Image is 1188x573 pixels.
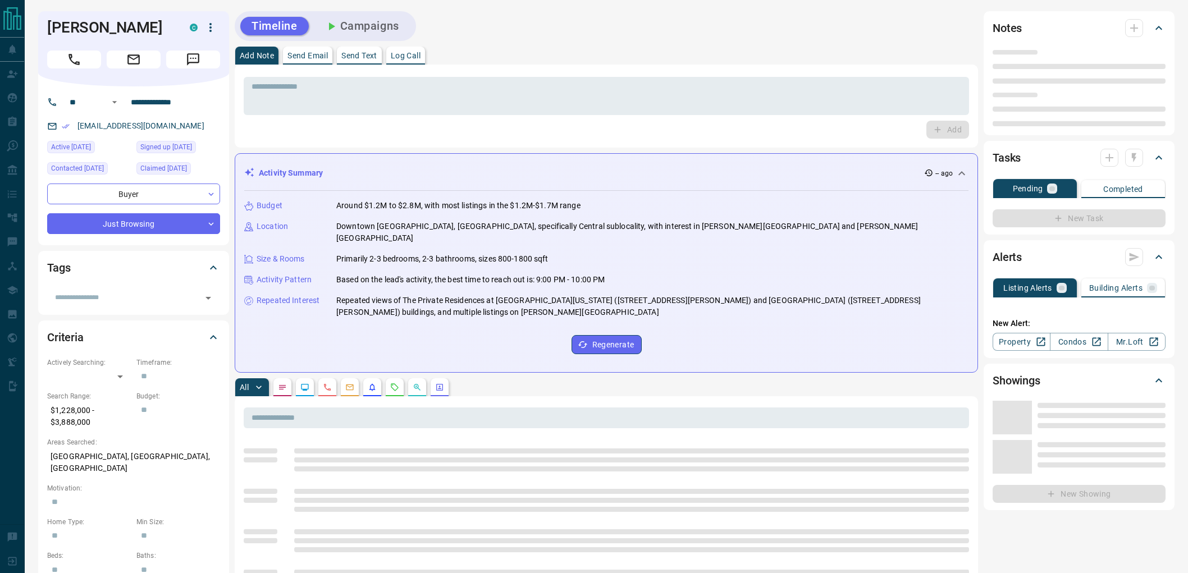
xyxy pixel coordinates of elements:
button: Timeline [240,17,309,35]
p: Pending [1013,185,1043,192]
p: Log Call [391,52,421,59]
span: Contacted [DATE] [51,163,104,174]
p: Around $1.2M to $2.8M, with most listings in the $1.2M-$1.7M range [336,200,581,212]
span: Claimed [DATE] [140,163,187,174]
p: [GEOGRAPHIC_DATA], [GEOGRAPHIC_DATA], [GEOGRAPHIC_DATA] [47,447,220,478]
div: Wed Sep 10 2025 [47,141,131,157]
p: Listing Alerts [1003,284,1052,292]
h2: Criteria [47,328,84,346]
div: Tue Sep 09 2025 [136,162,220,178]
p: Primarily 2-3 bedrooms, 2-3 bathrooms, sizes 800-1800 sqft [336,253,549,265]
a: Condos [1050,333,1108,351]
p: Baths: [136,551,220,561]
div: Criteria [47,324,220,351]
p: Send Email [287,52,328,59]
svg: Requests [390,383,399,392]
h2: Tasks [993,149,1021,167]
p: Budget: [136,391,220,401]
p: Motivation: [47,483,220,493]
p: Timeframe: [136,357,220,368]
p: Search Range: [47,391,131,401]
p: Building Alerts [1089,284,1143,292]
p: Activity Pattern [257,274,312,286]
div: Just Browsing [47,213,220,234]
svg: Opportunities [413,383,422,392]
button: Open [108,95,121,109]
a: [EMAIL_ADDRESS][DOMAIN_NAME] [77,121,204,130]
p: Min Size: [136,517,220,527]
p: Repeated views of The Private Residences at [GEOGRAPHIC_DATA][US_STATE] ([STREET_ADDRESS][PERSON_... [336,295,968,318]
p: Areas Searched: [47,437,220,447]
h2: Alerts [993,248,1022,266]
p: All [240,383,249,391]
div: Showings [993,367,1166,394]
svg: Calls [323,383,332,392]
p: Repeated Interest [257,295,319,306]
div: Tue Sep 09 2025 [47,162,131,178]
p: Actively Searching: [47,357,131,368]
svg: Emails [345,383,354,392]
svg: Notes [278,383,287,392]
h2: Notes [993,19,1022,37]
div: Tasks [993,144,1166,171]
span: Message [166,51,220,68]
span: Active [DATE] [51,141,91,153]
svg: Email Verified [62,122,70,130]
p: New Alert: [993,318,1166,329]
span: Call [47,51,101,68]
p: Budget [257,200,282,212]
h2: Showings [993,372,1040,389]
h1: [PERSON_NAME] [47,19,173,36]
svg: Listing Alerts [368,383,377,392]
button: Campaigns [313,17,410,35]
a: Property [993,333,1050,351]
span: Email [107,51,161,68]
button: Regenerate [572,335,642,354]
div: Activity Summary-- ago [244,163,968,184]
div: condos.ca [190,24,198,31]
div: Tags [47,254,220,281]
p: -- ago [935,168,953,178]
p: Size & Rooms [257,253,305,265]
div: Mon Sep 08 2025 [136,141,220,157]
span: Signed up [DATE] [140,141,192,153]
svg: Agent Actions [435,383,444,392]
div: Notes [993,15,1166,42]
p: Completed [1103,185,1143,193]
p: Home Type: [47,517,131,527]
p: Beds: [47,551,131,561]
p: Location [257,221,288,232]
h2: Tags [47,259,70,277]
div: Alerts [993,244,1166,271]
p: Send Text [341,52,377,59]
p: Downtown [GEOGRAPHIC_DATA], [GEOGRAPHIC_DATA], specifically Central sublocality, with interest in... [336,221,968,244]
div: Buyer [47,184,220,204]
p: Based on the lead's activity, the best time to reach out is: 9:00 PM - 10:00 PM [336,274,605,286]
p: Activity Summary [259,167,323,179]
p: Add Note [240,52,274,59]
a: Mr.Loft [1108,333,1166,351]
svg: Lead Browsing Activity [300,383,309,392]
p: $1,228,000 - $3,888,000 [47,401,131,432]
button: Open [200,290,216,306]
